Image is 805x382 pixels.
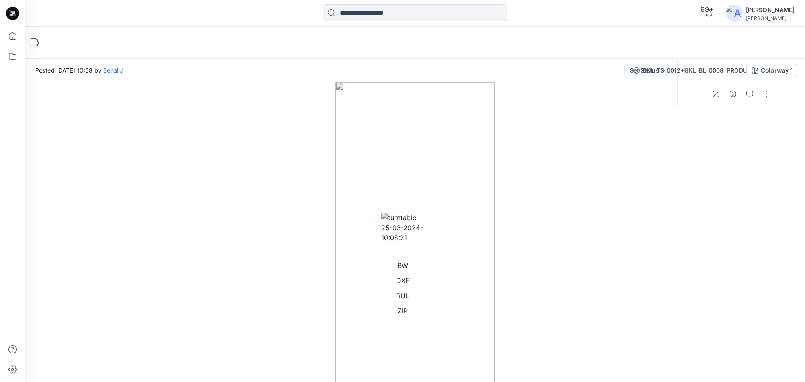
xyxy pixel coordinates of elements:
div: [PERSON_NAME] [746,15,795,21]
button: GKL_TS_0012+GKL_BL_0008_PRODUCTION PATTERN [684,64,743,77]
span: Posted [DATE] 10:08 by [35,66,123,75]
div: GKL_TS_0012+GKL_BL_0008_PRODUCTION PATTERN [642,66,794,75]
div: Colorway 1 [761,66,793,75]
span: DXF [396,276,409,285]
img: avatar [726,5,743,22]
button: Colorway 1 [746,64,798,77]
img: turntable-25-03-2024-10:08:21 [381,213,424,243]
span: RUL [396,291,409,300]
button: Details [726,87,740,101]
img: eyJhbGciOiJIUzI1NiIsImtpZCI6IjAiLCJzbHQiOiJzZXMiLCJ0eXAiOiJKV1QifQ.eyJkYXRhIjp7InR5cGUiOiJzdG9yYW... [335,82,495,382]
span: BW [397,261,408,270]
div: [PERSON_NAME] [746,5,795,15]
span: ZIP [397,307,408,315]
span: 99+ [701,5,714,13]
a: Senal J [103,67,123,74]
